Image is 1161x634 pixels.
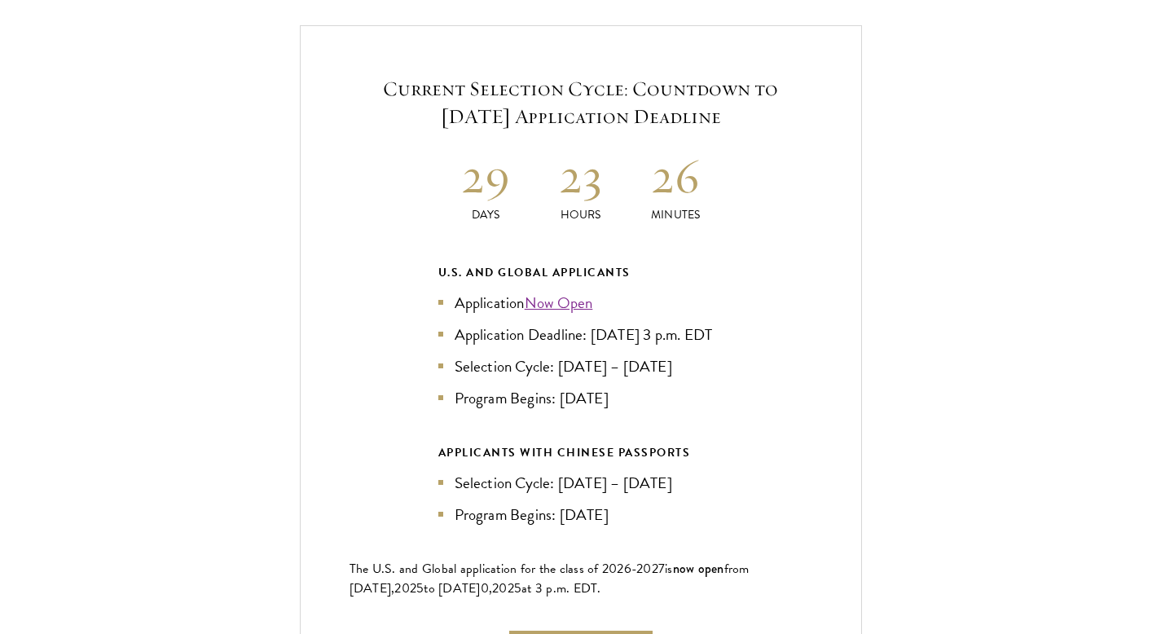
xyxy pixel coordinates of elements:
span: 7 [658,559,665,579]
span: at 3 p.m. EDT. [521,579,601,598]
p: Hours [533,206,628,223]
div: U.S. and Global Applicants [438,262,723,283]
span: 6 [624,559,631,579]
span: 0 [481,579,489,598]
a: Now Open [525,291,593,315]
li: Application [438,291,723,315]
span: The U.S. and Global application for the class of 202 [350,559,624,579]
span: 5 [416,579,424,598]
span: now open [673,559,724,578]
h2: 23 [533,145,628,206]
span: 202 [394,579,416,598]
div: APPLICANTS WITH CHINESE PASSPORTS [438,442,723,463]
h2: 29 [438,145,534,206]
span: -202 [631,559,658,579]
p: Days [438,206,534,223]
span: 5 [514,579,521,598]
li: Selection Cycle: [DATE] – [DATE] [438,471,723,495]
h2: 26 [628,145,723,206]
span: to [DATE] [424,579,480,598]
p: Minutes [628,206,723,223]
span: 202 [492,579,514,598]
li: Application Deadline: [DATE] 3 p.m. EDT [438,323,723,346]
li: Program Begins: [DATE] [438,503,723,526]
span: from [DATE], [350,559,750,598]
li: Program Begins: [DATE] [438,386,723,410]
span: , [489,579,492,598]
li: Selection Cycle: [DATE] – [DATE] [438,354,723,378]
h5: Current Selection Cycle: Countdown to [DATE] Application Deadline [350,75,812,130]
span: is [665,559,673,579]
